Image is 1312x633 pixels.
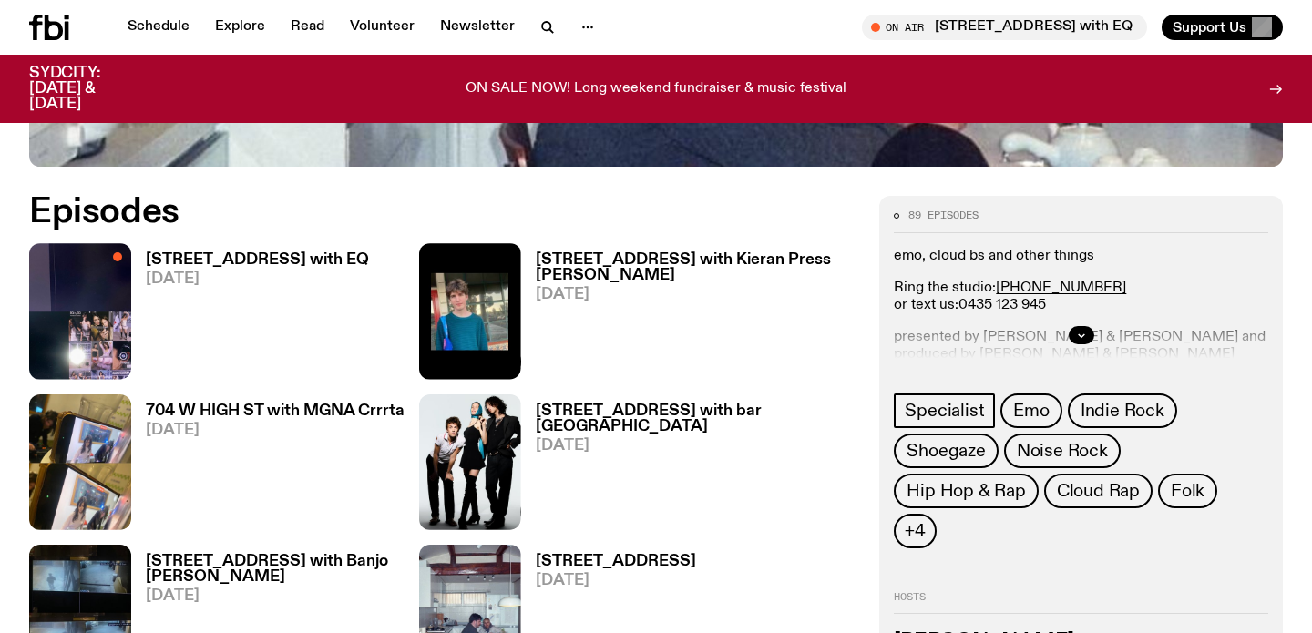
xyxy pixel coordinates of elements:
[146,554,419,585] h3: [STREET_ADDRESS] with Banjo [PERSON_NAME]
[1162,15,1283,40] button: Support Us
[1000,393,1061,428] a: Emo
[894,434,998,468] a: Shoegaze
[131,403,405,530] a: 704 W HIGH ST with MGNA Crrrta[DATE]
[894,592,1268,614] h2: Hosts
[131,252,369,379] a: [STREET_ADDRESS] with EQ[DATE]
[862,15,1147,40] button: On Air[STREET_ADDRESS] with EQ
[29,196,857,229] h2: Episodes
[894,393,995,428] a: Specialist
[536,438,858,454] span: [DATE]
[146,403,405,419] h3: 704 W HIGH ST with MGNA Crrrta
[905,401,984,421] span: Specialist
[1173,19,1246,36] span: Support Us
[894,474,1038,508] a: Hip Hop & Rap
[521,403,858,530] a: [STREET_ADDRESS] with bar [GEOGRAPHIC_DATA][DATE]
[280,15,335,40] a: Read
[1013,401,1049,421] span: Emo
[536,573,696,588] span: [DATE]
[146,588,419,604] span: [DATE]
[907,441,985,461] span: Shoegaze
[466,81,846,97] p: ON SALE NOW! Long weekend fundraiser & music festival
[907,481,1025,501] span: Hip Hop & Rap
[1158,474,1217,508] a: Folk
[1017,441,1108,461] span: Noise Rock
[117,15,200,40] a: Schedule
[146,271,369,287] span: [DATE]
[29,394,131,530] img: Artist MGNA Crrrta
[894,514,937,548] button: +4
[908,210,979,220] span: 89 episodes
[996,281,1126,295] a: [PHONE_NUMBER]
[1171,481,1204,501] span: Folk
[1044,474,1153,508] a: Cloud Rap
[146,252,369,268] h3: [STREET_ADDRESS] with EQ
[1004,434,1121,468] a: Noise Rock
[536,252,858,283] h3: [STREET_ADDRESS] with Kieran Press [PERSON_NAME]
[894,248,1268,265] p: emo, cloud bs and other things
[1068,393,1177,428] a: Indie Rock
[1057,481,1140,501] span: Cloud Rap
[29,66,146,112] h3: SYDCITY: [DATE] & [DATE]
[536,554,696,569] h3: [STREET_ADDRESS]
[894,280,1268,314] p: Ring the studio: or text us:
[1081,401,1164,421] span: Indie Rock
[905,521,926,541] span: +4
[958,298,1046,312] a: 0435 123 945
[339,15,425,40] a: Volunteer
[521,252,858,379] a: [STREET_ADDRESS] with Kieran Press [PERSON_NAME][DATE]
[146,423,405,438] span: [DATE]
[204,15,276,40] a: Explore
[429,15,526,40] a: Newsletter
[536,403,858,434] h3: [STREET_ADDRESS] with bar [GEOGRAPHIC_DATA]
[536,287,858,302] span: [DATE]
